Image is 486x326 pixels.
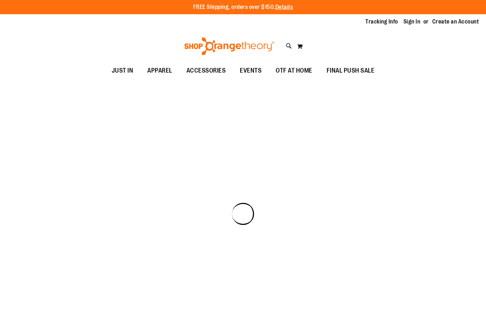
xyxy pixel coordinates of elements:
[147,63,172,79] span: APPAREL
[276,63,312,79] span: OTF AT HOME
[233,63,269,79] a: EVENTS
[112,63,133,79] span: JUST IN
[432,18,479,26] a: Create an Account
[193,3,293,11] p: FREE Shipping, orders over $150.
[365,18,398,26] a: Tracking Info
[275,4,293,10] a: Details
[403,18,421,26] a: Sign In
[240,63,262,79] span: EVENTS
[140,63,179,79] a: APPAREL
[327,63,375,79] span: FINAL PUSH SALE
[269,63,319,79] a: OTF AT HOME
[179,63,233,79] a: ACCESSORIES
[105,63,141,79] a: JUST IN
[319,63,382,79] a: FINAL PUSH SALE
[186,63,226,79] span: ACCESSORIES
[183,37,275,55] img: Shop Orangetheory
